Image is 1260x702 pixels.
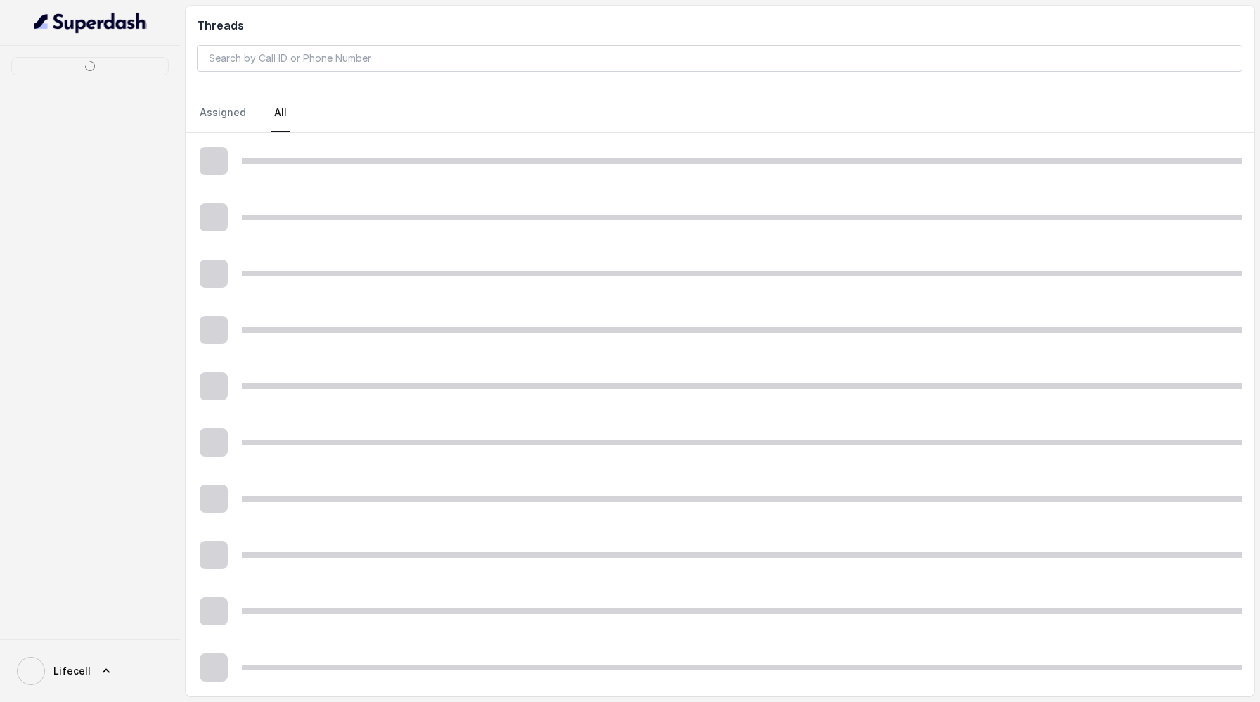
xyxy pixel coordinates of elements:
[271,94,290,132] a: All
[197,94,1242,132] nav: Tabs
[11,651,169,691] a: Lifecell
[197,94,249,132] a: Assigned
[197,45,1242,72] input: Search by Call ID or Phone Number
[34,11,147,34] img: light.svg
[197,17,1242,34] h2: Threads
[53,664,91,678] span: Lifecell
